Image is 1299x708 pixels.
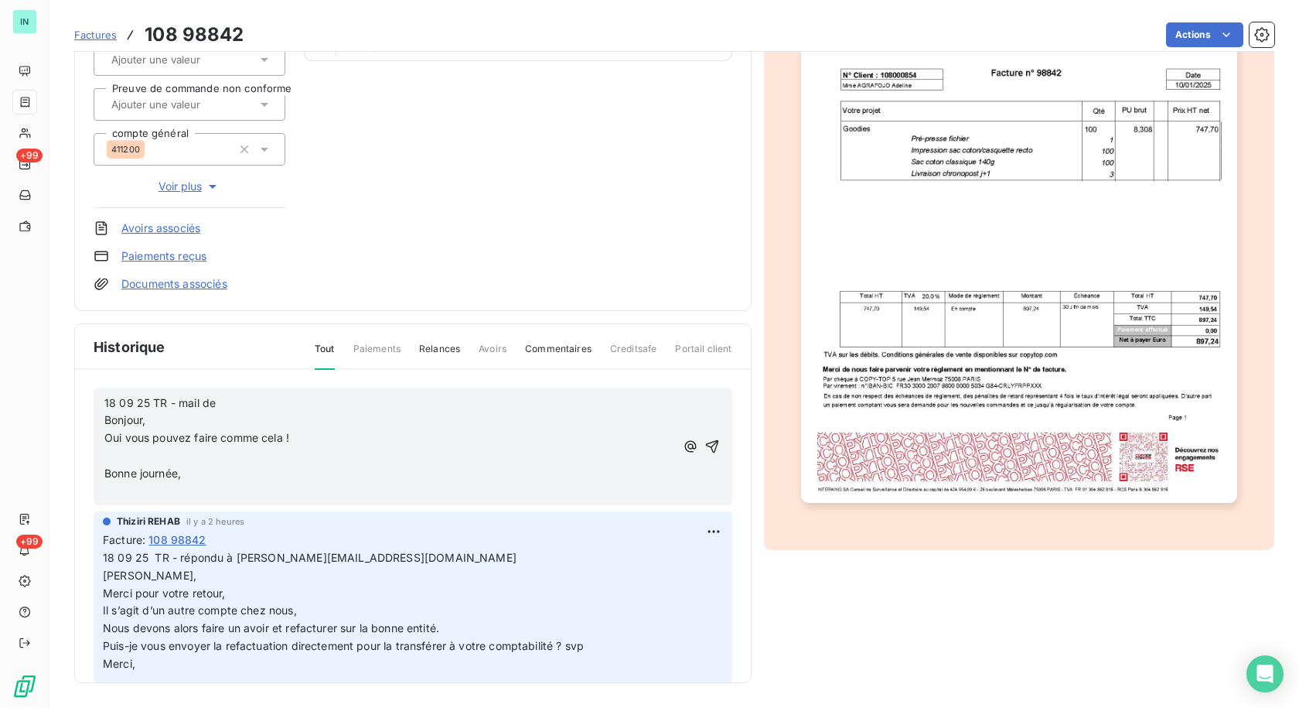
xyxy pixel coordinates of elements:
span: Factures [74,29,117,41]
input: Ajouter une valeur [110,53,265,67]
span: Bonne journée, [104,467,181,480]
span: +99 [16,149,43,162]
span: Creditsafe [610,342,657,368]
span: Paiements [353,342,401,368]
span: 411200 [111,145,140,154]
h3: 108 98842 [145,21,244,49]
span: Relances [419,342,460,368]
span: Facture : [103,532,145,548]
span: Voir plus [159,179,220,194]
span: Oui vous pouvez faire comme cela ! [104,431,289,444]
input: Ajouter une valeur [110,97,265,111]
span: après échéance [343,43,435,52]
span: il y a 2 heures [186,517,244,526]
a: Factures [74,27,117,43]
span: 18 09 25 TR - mail de Bonjour, [104,396,219,427]
span: Tout [315,342,335,370]
span: Commentaires [525,342,592,368]
span: +99 [16,535,43,549]
span: 108 98842 [148,532,206,548]
button: Actions [1166,22,1243,47]
span: Merci, [103,657,135,670]
span: 18 09 25 TR - répondu à [PERSON_NAME][EMAIL_ADDRESS][DOMAIN_NAME] [PERSON_NAME], [103,551,517,582]
span: Portail client [675,342,731,368]
span: Historique [94,337,165,357]
span: Puis-je vous envoyer la refactuation directement pour la transférer à votre comptabilité ? svp [103,639,584,652]
span: Thiziri REHAB [117,515,180,528]
img: Logo LeanPay [12,674,37,699]
span: Il s’agit d’un autre compte chez nous, [103,604,297,617]
span: Merci pour votre retour, [103,587,226,600]
a: Documents associés [121,276,227,292]
a: Avoirs associés [121,221,200,236]
div: Open Intercom Messenger [1246,655,1284,693]
div: IN [12,9,37,34]
span: Nous devons alors faire un avoir et refacturer sur la bonne entité. [103,621,439,634]
a: Paiements reçus [121,248,206,264]
span: Avoirs [479,342,506,368]
button: Voir plus [94,178,285,195]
